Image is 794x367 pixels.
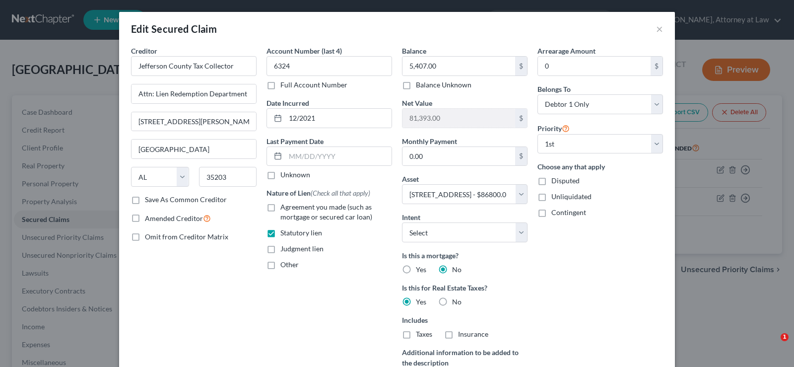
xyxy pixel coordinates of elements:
input: 0.00 [402,109,515,128]
span: 1 [781,333,789,341]
label: Last Payment Date [266,136,324,147]
input: MM/DD/YYYY [285,109,392,128]
input: 0.00 [402,147,515,166]
span: Omit from Creditor Matrix [145,232,228,241]
span: Contingent [551,208,586,217]
label: Balance Unknown [416,80,471,90]
label: Arrearage Amount [537,46,595,56]
input: 0.00 [402,57,515,75]
button: × [656,23,663,35]
label: Balance [402,46,426,56]
span: No [452,265,462,274]
label: Net Value [402,98,432,108]
span: Statutory lien [280,228,322,237]
input: XXXX [266,56,392,76]
span: Yes [416,265,426,274]
label: Priority [537,122,570,134]
span: Disputed [551,176,580,185]
label: Is this a mortgage? [402,250,528,261]
div: $ [515,147,527,166]
span: Taxes [416,330,432,338]
input: 0.00 [538,57,651,75]
label: Intent [402,212,420,222]
span: Unliquidated [551,192,592,201]
input: Search creditor by name... [131,56,257,76]
label: Account Number (last 4) [266,46,342,56]
label: Choose any that apply [537,161,663,172]
div: $ [515,109,527,128]
span: No [452,297,462,306]
span: Creditor [131,47,157,55]
label: Date Incurred [266,98,309,108]
span: Judgment lien [280,244,324,253]
iframe: Intercom live chat [760,333,784,357]
div: Edit Secured Claim [131,22,217,36]
input: Enter city... [132,140,256,158]
input: Enter address... [132,84,256,103]
label: Save As Common Creditor [145,195,227,205]
span: (Check all that apply) [311,189,370,197]
span: Belongs To [537,85,571,93]
span: Agreement you made (such as mortgage or secured car loan) [280,203,372,221]
input: Enter zip... [199,167,257,187]
label: Nature of Lien [266,188,370,198]
span: Yes [416,297,426,306]
input: Apt, Suite, etc... [132,112,256,131]
label: Includes [402,315,528,325]
label: Is this for Real Estate Taxes? [402,283,528,293]
span: Amended Creditor [145,214,203,222]
label: Monthly Payment [402,136,457,147]
div: $ [651,57,662,75]
div: $ [515,57,527,75]
span: Asset [402,175,419,183]
label: Full Account Number [280,80,347,90]
label: Unknown [280,170,310,180]
span: Other [280,260,299,269]
span: Insurance [458,330,488,338]
input: MM/DD/YYYY [285,147,392,166]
